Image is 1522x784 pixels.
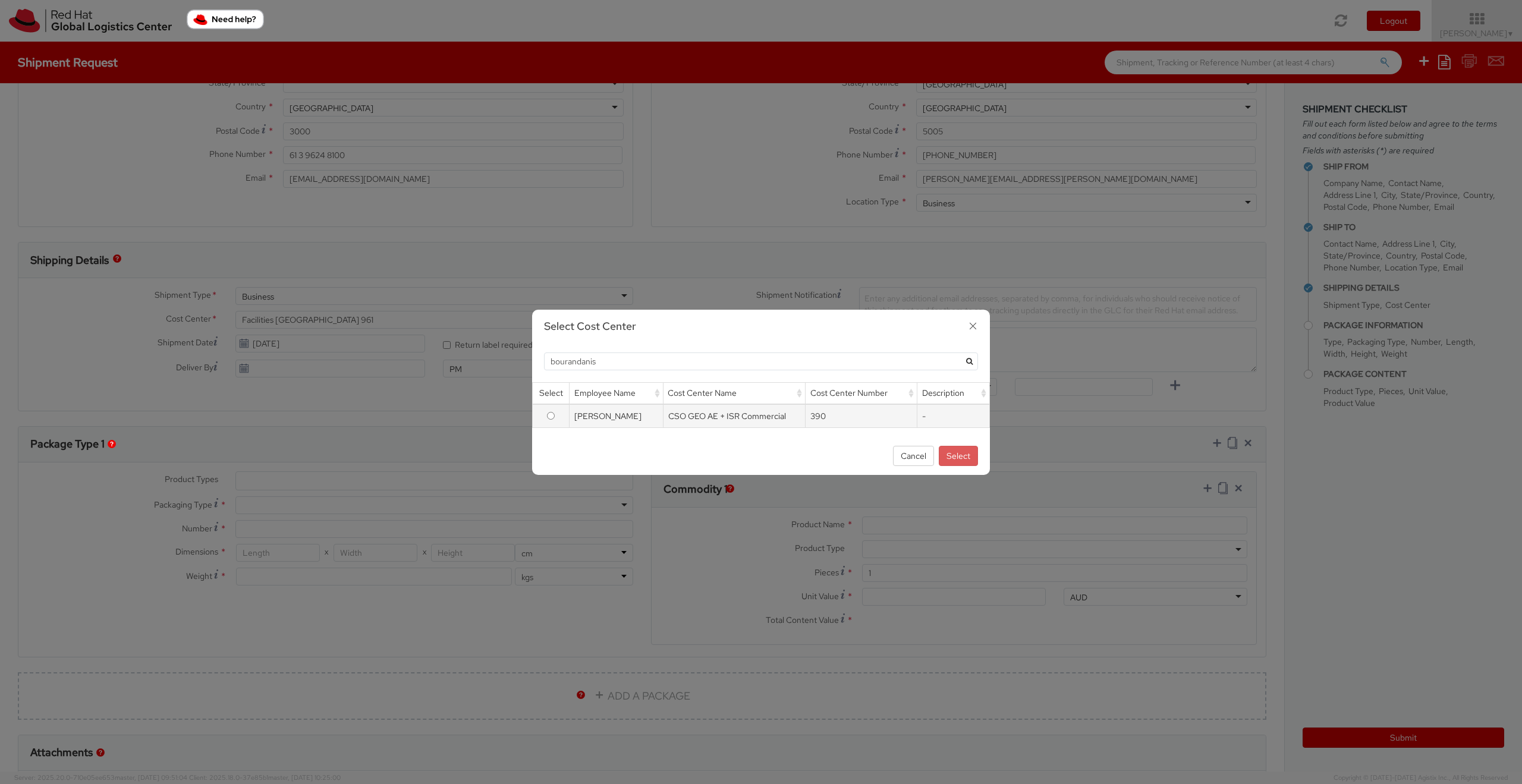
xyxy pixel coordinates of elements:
[187,10,264,29] button: Need help?
[544,352,978,370] input: Search by Employee Name, Cost Center Number…
[917,383,989,404] div: Description
[663,383,805,404] div: Cost Center Name
[917,404,990,428] td: -
[544,319,978,334] h3: Select Cost Center
[570,404,663,428] td: [PERSON_NAME]
[893,446,934,466] button: Cancel
[939,446,978,466] button: Select
[806,383,917,404] div: Cost Center Number
[806,404,917,428] td: 390
[663,404,805,428] td: CSO GEO AE + ISR Commercial
[570,383,663,404] div: Employee Name
[533,383,569,404] div: Select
